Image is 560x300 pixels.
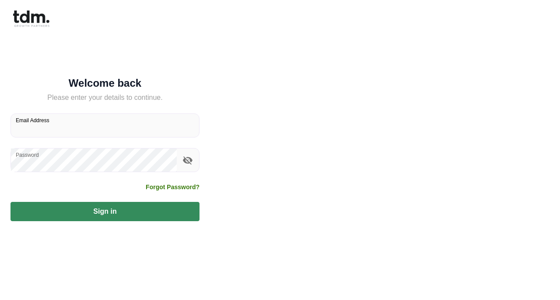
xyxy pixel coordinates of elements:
button: Sign in [10,202,199,221]
button: toggle password visibility [180,153,195,168]
h5: Welcome back [10,79,199,88]
h5: Please enter your details to continue. [10,92,199,103]
label: Email Address [16,116,49,124]
a: Forgot Password? [146,183,199,191]
label: Password [16,151,39,159]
